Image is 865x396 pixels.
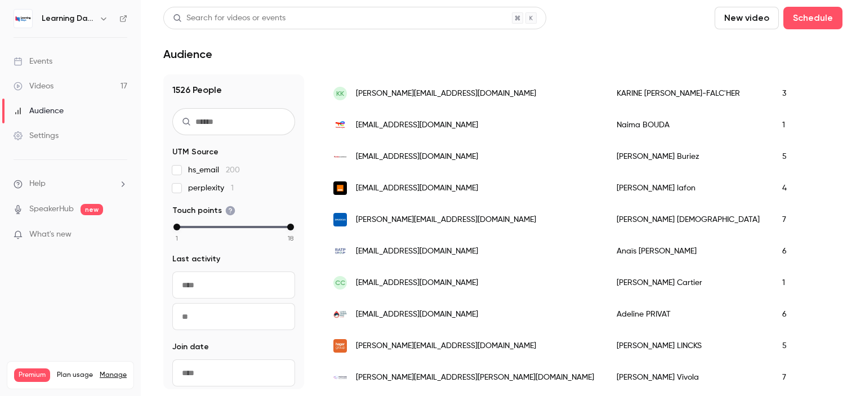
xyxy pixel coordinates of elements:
div: Domaine [58,66,87,74]
div: 5 [771,141,840,172]
div: 6 [771,235,840,267]
span: Premium [14,368,50,382]
button: New video [715,7,779,29]
span: [EMAIL_ADDRESS][DOMAIN_NAME] [356,151,478,163]
div: Adeline PRIVAT [605,299,771,330]
img: orange.com [333,181,347,195]
span: Plan usage [57,371,93,380]
span: [PERSON_NAME][EMAIL_ADDRESS][DOMAIN_NAME] [356,214,536,226]
h6: Learning Days [42,13,95,24]
button: Schedule [783,7,842,29]
img: website_grey.svg [18,29,27,38]
img: ratp.fr [333,244,347,258]
div: 4 [771,172,840,204]
h1: 1526 People [172,83,295,97]
div: [PERSON_NAME] [DEMOGRAPHIC_DATA] [605,204,771,235]
img: amadeus.com [333,213,347,226]
a: SpeakerHub [29,203,74,215]
div: Mots-clés [140,66,172,74]
span: [PERSON_NAME][EMAIL_ADDRESS][DOMAIN_NAME] [356,88,536,100]
span: Help [29,178,46,190]
div: 1 [771,267,840,299]
div: Videos [14,81,53,92]
div: 7 [771,204,840,235]
span: perplexity [188,183,234,194]
img: hagergroup.com [333,339,347,353]
div: KARINE [PERSON_NAME]-FALC'HER [605,78,771,109]
div: Events [14,56,52,67]
span: What's new [29,229,72,241]
div: [PERSON_NAME] lafon [605,172,771,204]
div: Anaïs [PERSON_NAME] [605,235,771,267]
span: KK [336,88,344,99]
span: UTM Source [172,146,219,158]
span: [EMAIL_ADDRESS][DOMAIN_NAME] [356,246,478,257]
span: [EMAIL_ADDRESS][DOMAIN_NAME] [356,309,478,321]
img: lpcr.fr [333,308,347,321]
img: Learning Days [14,10,32,28]
div: 3 [771,78,840,109]
span: Join date [172,341,209,353]
span: 1 [176,233,178,243]
div: max [287,224,294,230]
img: auchan.fr [333,150,347,163]
img: totalenergies.com [333,118,347,132]
span: [PERSON_NAME][EMAIL_ADDRESS][PERSON_NAME][DOMAIN_NAME] [356,372,594,384]
div: 6 [771,299,840,330]
div: Audience [14,105,64,117]
div: v 4.0.25 [32,18,55,27]
span: Last activity [172,253,220,265]
span: [PERSON_NAME][EMAIL_ADDRESS][DOMAIN_NAME] [356,340,536,352]
span: [EMAIL_ADDRESS][DOMAIN_NAME] [356,183,478,194]
span: CC [335,278,345,288]
span: new [81,204,103,215]
div: [PERSON_NAME] Vivola [605,362,771,393]
span: [EMAIL_ADDRESS][DOMAIN_NAME] [356,277,478,289]
div: Naima BOUDA [605,109,771,141]
li: help-dropdown-opener [14,178,127,190]
span: 200 [226,166,240,174]
img: maincare.fr [333,376,347,379]
div: [PERSON_NAME] Cartier [605,267,771,299]
div: Settings [14,130,59,141]
span: 18 [288,233,293,243]
span: [EMAIL_ADDRESS][DOMAIN_NAME] [356,119,478,131]
div: 7 [771,362,840,393]
div: 1 [771,109,840,141]
span: hs_email [188,164,240,176]
h1: Audience [163,47,212,61]
span: Touch points [172,205,235,216]
a: Manage [100,371,127,380]
img: tab_keywords_by_traffic_grey.svg [128,65,137,74]
div: 5 [771,330,840,362]
div: Search for videos or events [173,12,286,24]
div: min [173,224,180,230]
div: [PERSON_NAME] LINCKS [605,330,771,362]
span: 1 [231,184,234,192]
img: tab_domain_overview_orange.svg [46,65,55,74]
img: logo_orange.svg [18,18,27,27]
div: [PERSON_NAME] Buriez [605,141,771,172]
div: Domaine: [DOMAIN_NAME] [29,29,127,38]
